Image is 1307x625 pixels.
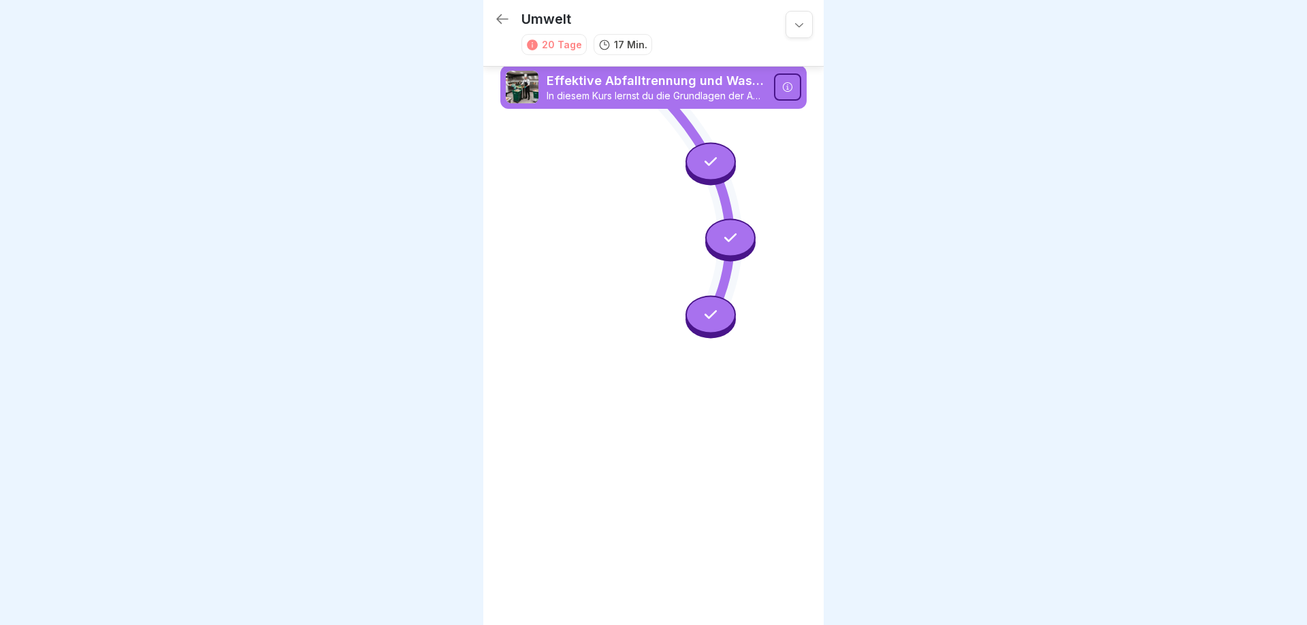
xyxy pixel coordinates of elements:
[614,37,647,52] p: 17 Min.
[521,11,571,27] p: Umwelt
[542,37,582,52] div: 20 Tage
[506,71,538,103] img: he669w9sgyb8g06jkdrmvx6u.png
[547,72,766,90] p: Effektive Abfalltrennung und Wastemanagement im Catering
[547,90,766,102] p: In diesem Kurs lernst du die Grundlagen der Abfalltrennung, effektive Wastemanagement-Strategien ...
